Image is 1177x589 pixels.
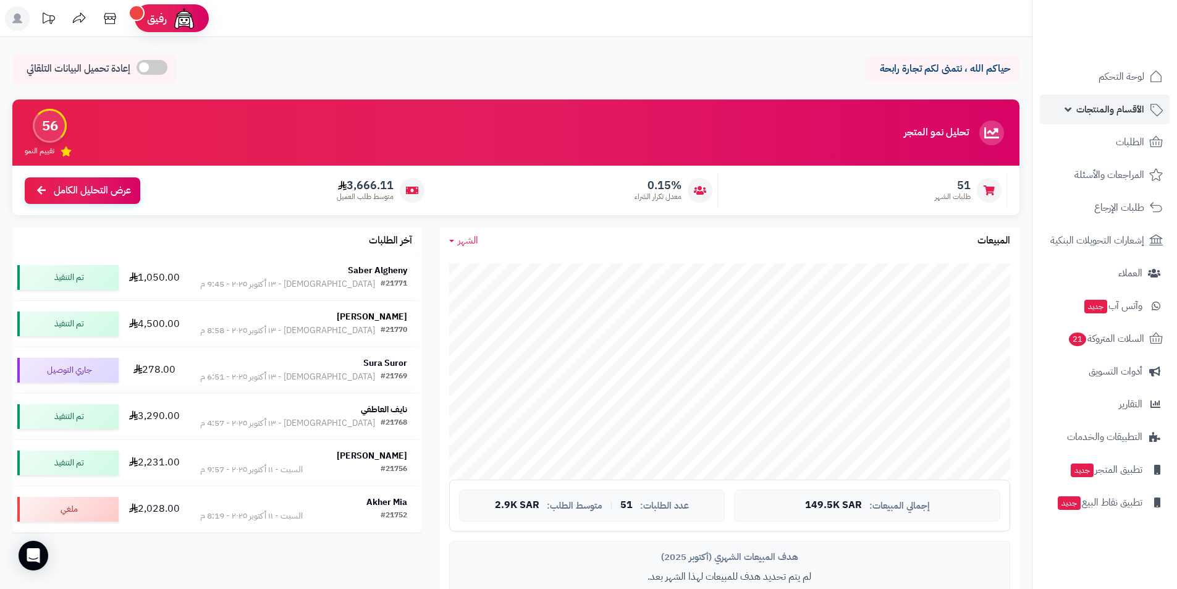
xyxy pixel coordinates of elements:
a: الطلبات [1040,127,1170,157]
span: إعادة تحميل البيانات التلقائي [27,62,130,76]
div: [DEMOGRAPHIC_DATA] - ١٣ أكتوبر ٢٠٢٥ - 6:51 م [200,371,375,383]
td: 2,231.00 [124,440,185,486]
a: أدوات التسويق [1040,357,1170,386]
span: 51 [620,500,633,511]
span: إشعارات التحويلات البنكية [1050,232,1144,249]
span: المراجعات والأسئلة [1074,166,1144,184]
div: Open Intercom Messenger [19,541,48,570]
div: جاري التوصيل [17,358,119,383]
div: [DEMOGRAPHIC_DATA] - ١٣ أكتوبر ٢٠٢٥ - 4:57 م [200,417,375,430]
span: العملاء [1118,265,1142,282]
a: التطبيقات والخدمات [1040,422,1170,452]
span: طلبات الشهر [935,192,971,202]
a: تحديثات المنصة [33,6,64,34]
span: تقييم النمو [25,146,54,156]
div: #21771 [381,278,407,290]
div: تم التنفيذ [17,451,119,475]
div: السبت - ١١ أكتوبر ٢٠٢٥ - 9:57 م [200,464,303,476]
span: أدوات التسويق [1089,363,1142,380]
a: تطبيق المتجرجديد [1040,455,1170,485]
span: معدل تكرار الشراء [635,192,681,202]
div: [DEMOGRAPHIC_DATA] - ١٣ أكتوبر ٢٠٢٥ - 9:45 م [200,278,375,290]
span: 0.15% [635,179,681,192]
span: لوحة التحكم [1099,68,1144,85]
h3: تحليل نمو المتجر [904,127,969,138]
div: تم التنفيذ [17,404,119,429]
a: العملاء [1040,258,1170,288]
span: طلبات الإرجاع [1094,199,1144,216]
span: التطبيقات والخدمات [1067,428,1142,446]
a: الشهر [449,234,478,248]
span: وآتس آب [1083,297,1142,315]
span: عدد الطلبات: [640,501,689,511]
img: ai-face.png [172,6,196,31]
span: متوسط طلب العميل [337,192,394,202]
span: إجمالي المبيعات: [869,501,930,511]
p: حياكم الله ، نتمنى لكم تجارة رابحة [874,62,1010,76]
a: المراجعات والأسئلة [1040,160,1170,190]
p: لم يتم تحديد هدف للمبيعات لهذا الشهر بعد. [459,570,1000,584]
span: رفيق [147,11,167,26]
img: logo-2.png [1093,31,1165,57]
td: 3,290.00 [124,394,185,439]
span: السلات المتروكة [1068,330,1144,347]
a: السلات المتروكة21 [1040,324,1170,354]
span: تطبيق نقاط البيع [1057,494,1142,511]
span: جديد [1071,464,1094,477]
a: تطبيق نقاط البيعجديد [1040,488,1170,517]
span: تطبيق المتجر [1069,461,1142,478]
span: الطلبات [1116,133,1144,151]
strong: Saber Algheny [348,264,407,277]
span: الشهر [458,233,478,248]
strong: [PERSON_NAME] [337,449,407,462]
div: #21769 [381,371,407,383]
div: #21770 [381,324,407,337]
div: #21756 [381,464,407,476]
span: التقارير [1119,396,1142,413]
div: ملغي [17,497,119,522]
span: متوسط الطلب: [547,501,602,511]
h3: المبيعات [977,235,1010,247]
span: جديد [1058,496,1081,510]
td: 278.00 [124,347,185,393]
td: 1,050.00 [124,255,185,300]
div: #21768 [381,417,407,430]
a: عرض التحليل الكامل [25,177,140,204]
div: السبت - ١١ أكتوبر ٢٠٢٥ - 8:19 م [200,510,303,522]
span: | [610,501,613,510]
span: 51 [935,179,971,192]
span: 21 [1069,333,1086,346]
a: التقارير [1040,389,1170,419]
div: [DEMOGRAPHIC_DATA] - ١٣ أكتوبر ٢٠٢٥ - 8:58 م [200,324,375,337]
strong: Sura Suror [363,357,407,370]
span: الأقسام والمنتجات [1076,101,1144,118]
strong: Akher Mia [366,496,407,509]
a: لوحة التحكم [1040,62,1170,91]
a: وآتس آبجديد [1040,291,1170,321]
div: #21752 [381,510,407,522]
h3: آخر الطلبات [369,235,412,247]
span: 149.5K SAR [805,500,862,511]
span: 2.9K SAR [495,500,539,511]
span: 3,666.11 [337,179,394,192]
a: إشعارات التحويلات البنكية [1040,226,1170,255]
div: هدف المبيعات الشهري (أكتوبر 2025) [459,551,1000,564]
strong: [PERSON_NAME] [337,310,407,323]
td: 4,500.00 [124,301,185,347]
span: عرض التحليل الكامل [54,184,131,198]
td: 2,028.00 [124,486,185,532]
a: طلبات الإرجاع [1040,193,1170,222]
span: جديد [1084,300,1107,313]
strong: نايف العاطفي [361,403,407,416]
div: تم التنفيذ [17,265,119,290]
div: تم التنفيذ [17,311,119,336]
